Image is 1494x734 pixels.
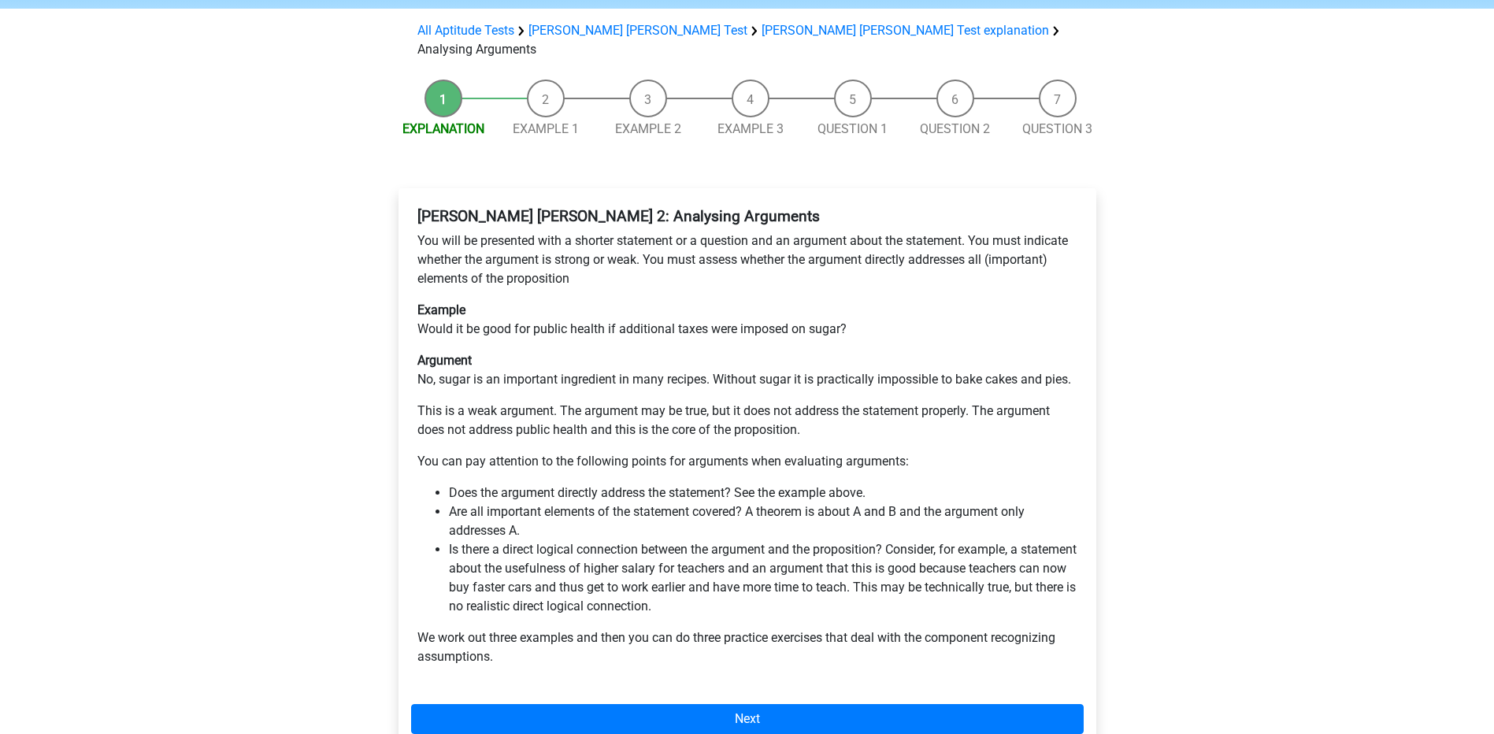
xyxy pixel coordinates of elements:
p: No, sugar is an important ingredient in many recipes. Without sugar it is practically impossible ... [417,351,1077,389]
a: Explanation [402,121,484,136]
a: Question 3 [1022,121,1092,136]
a: Next [411,704,1084,734]
p: Would it be good for public health if additional taxes were imposed on sugar? [417,301,1077,339]
p: You can pay attention to the following points for arguments when evaluating arguments: [417,452,1077,471]
li: Is there a direct logical connection between the argument and the proposition? Consider, for exam... [449,540,1077,616]
p: This is a weak argument. The argument may be true, but it does not address the statement properly... [417,402,1077,439]
a: Example 1 [513,121,579,136]
b: [PERSON_NAME] [PERSON_NAME] 2: Analysing Arguments [417,207,820,225]
a: Example 2 [615,121,681,136]
a: Question 1 [817,121,888,136]
a: [PERSON_NAME] [PERSON_NAME] Test explanation [762,23,1049,38]
p: We work out three examples and then you can do three practice exercises that deal with the compon... [417,628,1077,666]
p: You will be presented with a shorter statement or a question and an argument about the statement.... [417,232,1077,288]
b: Argument [417,353,472,368]
a: All Aptitude Tests [417,23,514,38]
div: Analysing Arguments [411,21,1084,59]
a: Example 3 [717,121,784,136]
b: Example [417,302,465,317]
a: Question 2 [920,121,990,136]
li: Are all important elements of the statement covered? A theorem is about A and B and the argument ... [449,502,1077,540]
a: [PERSON_NAME] [PERSON_NAME] Test [528,23,747,38]
li: Does the argument directly address the statement? See the example above. [449,484,1077,502]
